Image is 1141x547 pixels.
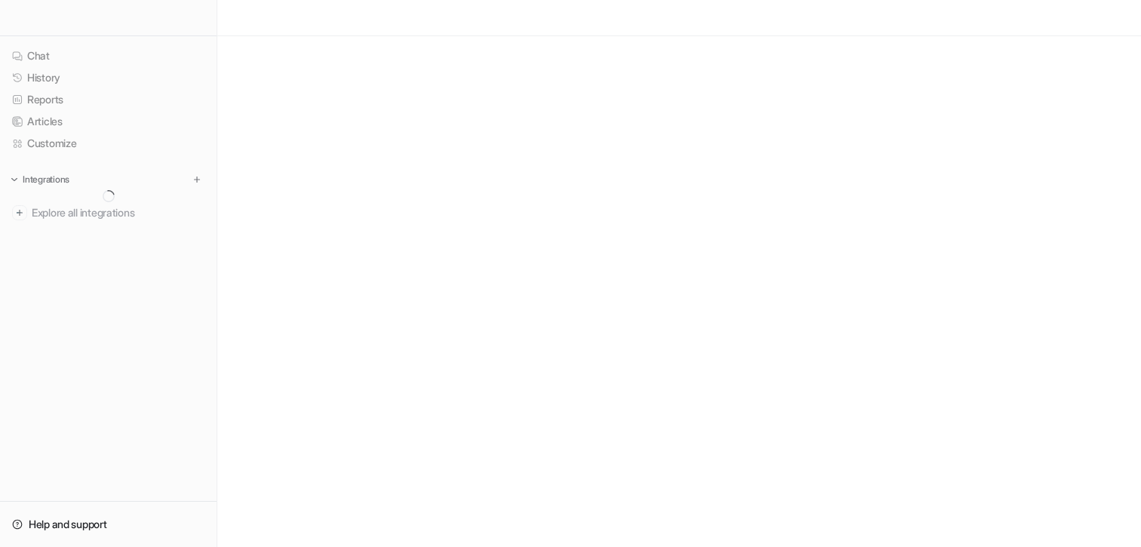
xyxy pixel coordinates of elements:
img: menu_add.svg [192,174,202,185]
p: Integrations [23,174,69,186]
img: explore all integrations [12,205,27,220]
a: Explore all integrations [6,202,211,223]
span: Explore all integrations [32,201,205,225]
img: expand menu [9,174,20,185]
a: Customize [6,133,211,154]
button: Integrations [6,172,74,187]
a: Chat [6,45,211,66]
a: Help and support [6,514,211,535]
a: Articles [6,111,211,132]
a: History [6,67,211,88]
a: Reports [6,89,211,110]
